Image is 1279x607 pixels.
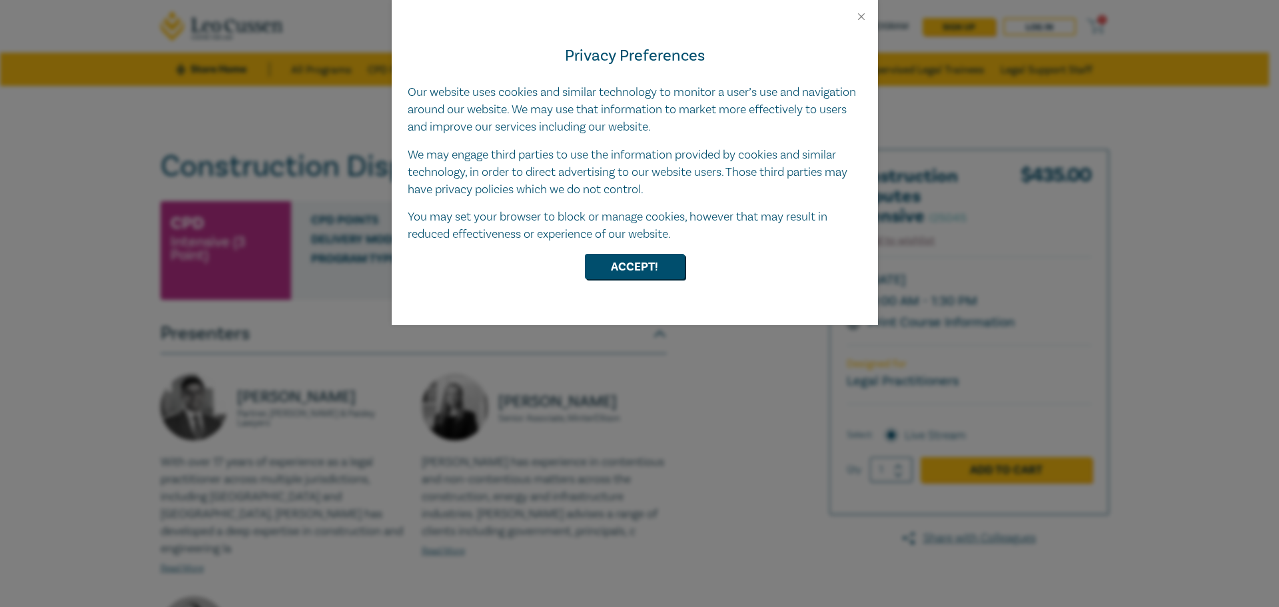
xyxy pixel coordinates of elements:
[408,147,862,199] p: We may engage third parties to use the information provided by cookies and similar technology, in...
[855,11,867,23] button: Close
[408,84,862,136] p: Our website uses cookies and similar technology to monitor a user’s use and navigation around our...
[585,254,685,279] button: Accept!
[408,209,862,243] p: You may set your browser to block or manage cookies, however that may result in reduced effective...
[408,44,862,68] h4: Privacy Preferences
